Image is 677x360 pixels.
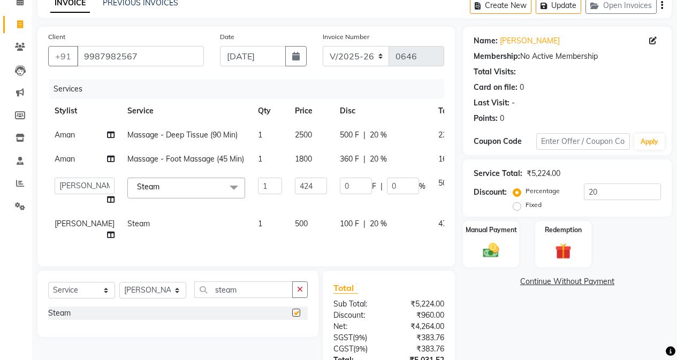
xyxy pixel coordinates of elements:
[474,51,520,62] div: Membership:
[389,298,452,310] div: ₹5,224.00
[370,154,387,165] span: 20 %
[258,154,262,164] span: 1
[252,99,288,123] th: Qty
[325,298,389,310] div: Sub Total:
[355,344,366,353] span: 9%
[333,344,353,354] span: CGST
[340,218,359,229] span: 100 F
[363,129,366,141] span: |
[474,187,507,198] div: Discount:
[474,97,509,109] div: Last Visit:
[465,276,670,287] a: Continue Without Payment
[295,154,312,164] span: 1800
[438,219,451,228] span: 472
[389,332,452,343] div: ₹383.76
[550,241,576,261] img: _gift.svg
[220,32,234,42] label: Date
[466,225,517,235] label: Manual Payment
[545,225,582,235] label: Redemption
[340,154,359,165] span: 360 F
[258,130,262,140] span: 1
[500,113,504,124] div: 0
[438,130,455,140] span: 2360
[333,333,353,342] span: SGST
[474,66,516,78] div: Total Visits:
[536,133,630,150] input: Enter Offer / Coupon Code
[340,129,359,141] span: 500 F
[389,310,452,321] div: ₹960.00
[127,219,150,228] span: Steam
[363,218,366,229] span: |
[474,82,518,93] div: Card on file:
[55,154,75,164] span: Aman
[127,130,238,140] span: Massage - Deep Tissue (90 Min)
[333,282,358,294] span: Total
[438,154,461,164] span: 1699.2
[370,218,387,229] span: 20 %
[474,168,522,179] div: Service Total:
[363,154,366,165] span: |
[48,32,65,42] label: Client
[512,97,515,109] div: -
[325,310,389,321] div: Discount:
[389,321,452,332] div: ₹4,264.00
[634,134,665,150] button: Apply
[288,99,333,123] th: Price
[474,51,661,62] div: No Active Membership
[333,99,432,123] th: Disc
[55,219,115,228] span: [PERSON_NAME]
[295,219,308,228] span: 500
[159,182,164,192] a: x
[325,343,389,355] div: ( )
[432,99,468,123] th: Total
[325,321,389,332] div: Net:
[77,46,204,66] input: Search by Name/Mobile/Email/Code
[48,99,121,123] th: Stylist
[474,113,498,124] div: Points:
[478,241,504,260] img: _cash.svg
[295,130,312,140] span: 2500
[121,99,252,123] th: Service
[527,168,560,179] div: ₹5,224.00
[389,343,452,355] div: ₹383.76
[355,333,365,342] span: 9%
[526,200,542,210] label: Fixed
[258,219,262,228] span: 1
[438,178,461,188] span: 500.32
[372,181,376,192] span: F
[370,129,387,141] span: 20 %
[500,35,560,47] a: [PERSON_NAME]
[474,136,536,147] div: Coupon Code
[55,130,75,140] span: Aman
[49,79,452,99] div: Services
[323,32,369,42] label: Invoice Number
[381,181,383,192] span: |
[520,82,524,93] div: 0
[526,186,560,196] label: Percentage
[419,181,425,192] span: %
[127,154,244,164] span: Massage - Foot Massage (45 Min)
[194,281,293,298] input: Search or Scan
[474,35,498,47] div: Name:
[48,46,78,66] button: +91
[325,332,389,343] div: ( )
[137,182,159,192] span: Steam
[48,308,71,319] div: Steam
